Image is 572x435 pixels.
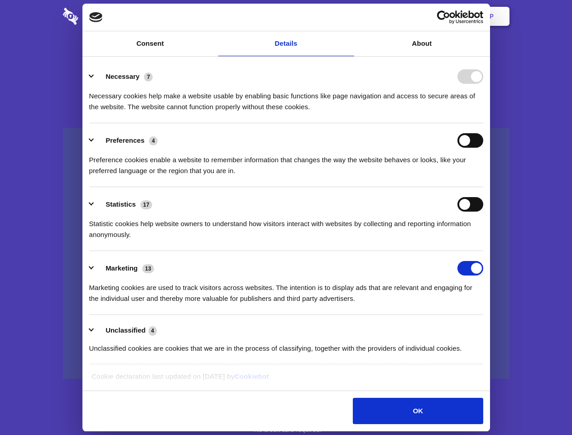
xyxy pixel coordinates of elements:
span: 13 [142,264,154,273]
a: Details [218,31,354,56]
h4: Auto-redaction of sensitive data, encrypted data sharing and self-destructing private chats. Shar... [63,82,510,112]
a: Contact [367,2,409,30]
label: Necessary [106,72,139,80]
a: Login [411,2,450,30]
h1: Eliminate Slack Data Loss. [63,41,510,73]
div: Cookie declaration last updated on [DATE] by [85,371,487,389]
label: Statistics [106,200,136,208]
iframe: Drift Widget Chat Controller [527,390,561,424]
a: Wistia video thumbnail [63,128,510,379]
div: Preference cookies enable a website to remember information that changes the way the website beha... [89,148,483,176]
a: Usercentrics Cookiebot - opens in a new window [404,10,483,24]
button: Unclassified (4) [89,325,163,336]
img: logo [89,12,103,22]
a: Consent [82,31,218,56]
a: Pricing [266,2,305,30]
div: Necessary cookies help make a website usable by enabling basic functions like page navigation and... [89,84,483,112]
button: Statistics (17) [89,197,158,212]
label: Preferences [106,136,144,144]
div: Marketing cookies are used to track visitors across websites. The intention is to display ads tha... [89,275,483,304]
button: Preferences (4) [89,133,163,148]
a: About [354,31,490,56]
span: 4 [149,136,158,145]
span: 17 [140,200,152,209]
label: Marketing [106,264,138,272]
button: Marketing (13) [89,261,160,275]
span: 7 [144,72,153,82]
img: logo-wordmark-white-trans-d4663122ce5f474addd5e946df7df03e33cb6a1c49d2221995e7729f52c070b2.svg [63,8,140,25]
button: Necessary (7) [89,69,159,84]
div: Unclassified cookies are cookies that we are in the process of classifying, together with the pro... [89,336,483,354]
a: Cookiebot [235,372,269,380]
button: OK [353,398,483,424]
div: Statistic cookies help website owners to understand how visitors interact with websites by collec... [89,212,483,240]
span: 4 [149,326,157,335]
